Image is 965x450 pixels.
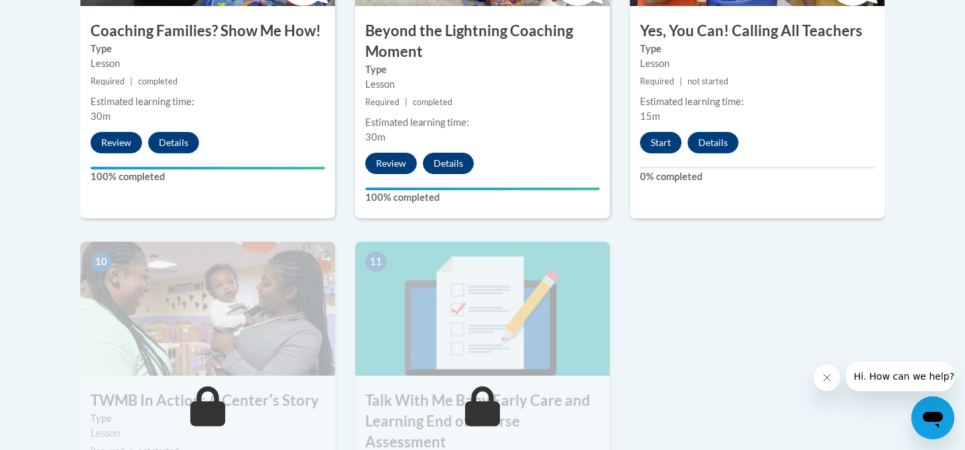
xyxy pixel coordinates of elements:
span: 30m [365,131,385,143]
h3: Coaching Families? Show Me How! [80,21,335,42]
span: Required [365,97,399,107]
span: not started [688,76,728,86]
label: 100% completed [90,169,325,184]
button: Details [148,132,199,153]
iframe: Message from company [846,362,954,391]
span: completed [138,76,178,86]
iframe: Button to launch messaging window [911,396,954,439]
span: | [130,76,133,86]
label: Type [90,42,325,56]
span: | [680,76,682,86]
div: Estimated learning time: [640,94,875,109]
span: completed [413,97,452,107]
label: 0% completed [640,169,875,184]
h3: Yes, You Can! Calling All Teachers [630,21,885,42]
button: Start [640,132,682,153]
span: Required [640,76,674,86]
button: Review [365,153,417,174]
div: Lesson [365,77,600,92]
label: Type [365,62,600,77]
img: Course Image [355,242,610,376]
div: Your progress [90,167,325,169]
span: 15m [640,110,660,122]
div: Lesson [90,56,325,71]
span: Required [90,76,125,86]
label: Type [90,411,325,426]
img: Course Image [80,242,335,376]
button: Review [90,132,142,153]
button: Details [688,132,738,153]
button: Details [423,153,474,174]
label: 100% completed [365,190,600,205]
span: 10 [90,252,112,272]
span: 30m [90,110,111,122]
h3: TWMB In Action: A Centerʹs Story [80,390,335,411]
h3: Beyond the Lightning Coaching Moment [355,21,610,62]
span: 11 [365,252,387,272]
div: Your progress [365,187,600,190]
iframe: Close message [814,364,840,391]
div: Lesson [90,426,325,441]
div: Estimated learning time: [90,94,325,109]
div: Estimated learning time: [365,115,600,130]
label: Type [640,42,875,56]
span: | [405,97,407,107]
div: Lesson [640,56,875,71]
